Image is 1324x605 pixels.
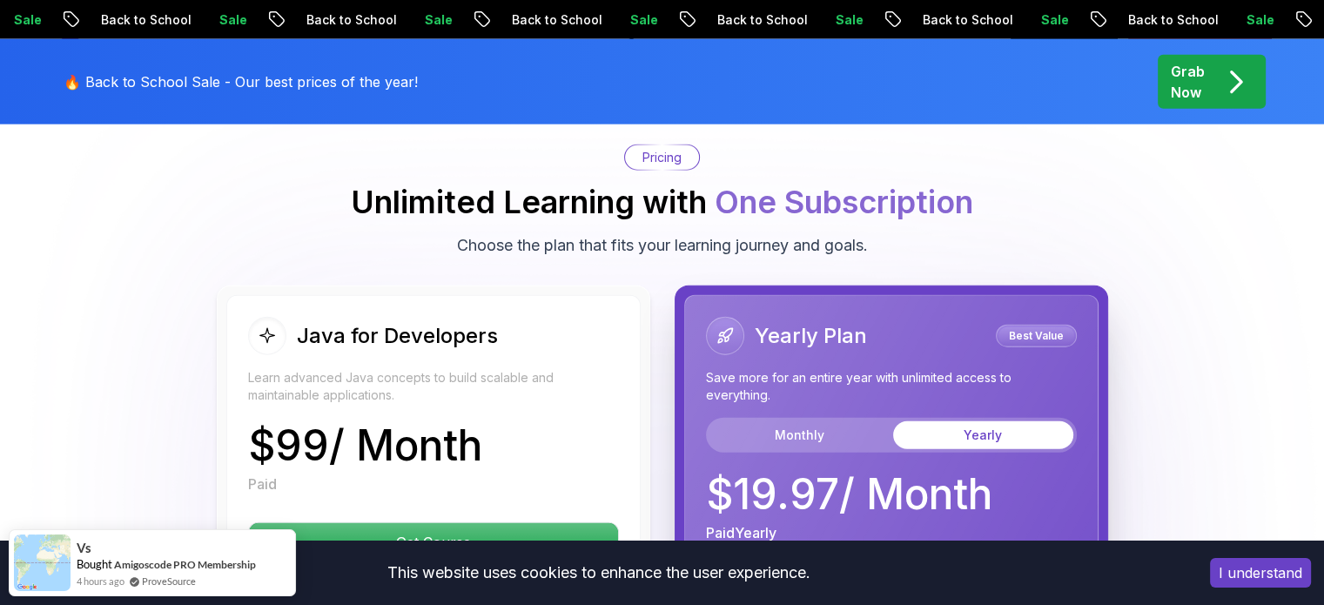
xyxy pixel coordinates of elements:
span: 4 hours ago [77,574,124,588]
h2: Yearly Plan [755,322,867,350]
button: Get Course [248,522,619,562]
a: ProveSource [142,574,196,588]
p: Paid Yearly [706,522,776,543]
p: Back to School [900,11,1018,29]
p: 🔥 Back to School Sale - Our best prices of the year! [64,71,418,92]
p: Back to School [489,11,608,29]
p: Back to School [284,11,402,29]
button: Monthly [709,421,890,449]
span: Bought [77,557,112,571]
button: Accept cookies [1210,558,1311,588]
span: One Subscription [715,183,973,221]
span: vs [77,541,91,555]
p: Paid [248,474,277,494]
h2: Unlimited Learning with [351,185,973,219]
p: $ 19.97 / Month [706,474,992,515]
p: Save more for an entire year with unlimited access to everything. [706,369,1077,404]
p: Back to School [78,11,197,29]
p: Sale [608,11,663,29]
p: Best Value [998,327,1074,345]
p: Grab Now [1171,61,1205,103]
p: Back to School [1106,11,1224,29]
p: Pricing [642,149,682,166]
div: This website uses cookies to enhance the user experience. [13,554,1184,592]
a: Amigoscode PRO Membership [114,557,256,572]
img: provesource social proof notification image [14,534,71,591]
h2: Java for Developers [297,322,498,350]
p: Sale [1018,11,1074,29]
p: Back to School [695,11,813,29]
p: Sale [1224,11,1280,29]
p: Sale [813,11,869,29]
p: $ 99 / Month [248,425,482,467]
button: Yearly [893,421,1073,449]
p: Sale [197,11,252,29]
p: Learn advanced Java concepts to build scalable and maintainable applications. [248,369,619,404]
p: Sale [402,11,458,29]
p: Get Course [249,523,618,561]
p: Choose the plan that fits your learning journey and goals. [457,233,868,258]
